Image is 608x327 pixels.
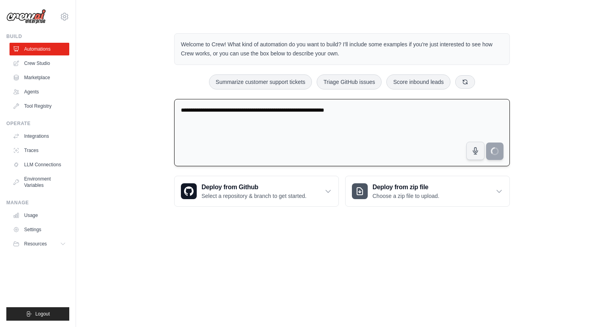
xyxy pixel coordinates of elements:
a: Integrations [9,130,69,143]
button: Logout [6,307,69,321]
span: Resources [24,241,47,247]
h3: Deploy from Github [201,183,306,192]
div: Operate [6,120,69,127]
div: Manage [6,200,69,206]
a: Marketplace [9,71,69,84]
a: Automations [9,43,69,55]
p: Welcome to Crew! What kind of automation do you want to build? I'll include some examples if you'... [181,40,503,58]
a: Traces [9,144,69,157]
a: Agents [9,86,69,98]
iframe: Chat Widget [568,289,608,327]
h3: Deploy from zip file [372,183,439,192]
div: Build [6,33,69,40]
span: Logout [35,311,50,317]
a: LLM Connections [9,158,69,171]
button: Resources [9,238,69,250]
a: Crew Studio [9,57,69,70]
p: Choose a zip file to upload. [372,192,439,200]
button: Triage GitHub issues [317,74,382,89]
img: Logo [6,9,46,24]
a: Environment Variables [9,173,69,192]
button: Score inbound leads [386,74,450,89]
button: Summarize customer support tickets [209,74,312,89]
a: Tool Registry [9,100,69,112]
a: Usage [9,209,69,222]
p: Select a repository & branch to get started. [201,192,306,200]
a: Settings [9,223,69,236]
